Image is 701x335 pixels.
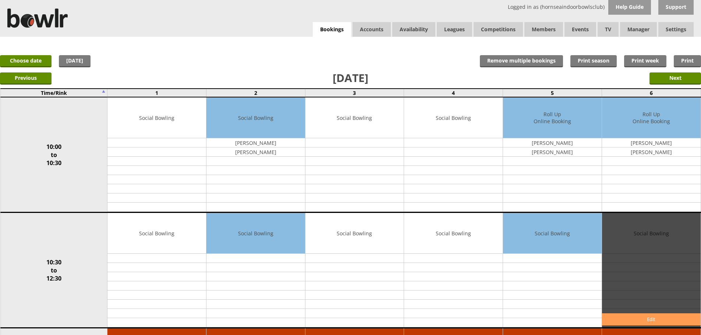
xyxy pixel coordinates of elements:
td: Social Bowling [305,97,404,138]
a: Availability [392,22,435,37]
td: [PERSON_NAME] [602,147,701,157]
a: Events [564,22,596,37]
td: Social Bowling [206,213,305,254]
td: 2 [206,89,305,97]
td: [PERSON_NAME] [206,138,305,147]
td: 3 [305,89,404,97]
td: Roll Up Online Booking [503,97,602,138]
td: Social Bowling [206,97,305,138]
td: 1 [107,89,206,97]
td: 10:30 to 12:30 [0,213,107,328]
a: Print [674,55,701,67]
a: [DATE] [59,55,91,67]
a: Edit [602,313,701,325]
a: Leagues [437,22,472,37]
td: [PERSON_NAME] [602,138,701,147]
td: Social Bowling [107,213,206,254]
td: Social Bowling [305,213,404,254]
a: Print week [624,55,666,67]
td: [PERSON_NAME] [503,147,602,157]
input: Remove multiple bookings [480,55,563,67]
input: Next [649,72,701,85]
a: Competitions [474,22,523,37]
a: Bookings [313,22,351,37]
span: Settings [658,22,694,37]
td: Social Bowling [404,213,503,254]
td: 5 [503,89,602,97]
span: Accounts [353,22,391,37]
td: 6 [602,89,701,97]
td: Social Bowling [404,97,503,138]
td: [PERSON_NAME] [503,138,602,147]
td: Social Bowling [107,97,206,138]
td: 4 [404,89,503,97]
td: Social Bowling [503,213,602,254]
span: Members [524,22,563,37]
td: Time/Rink [0,89,107,97]
span: TV [598,22,619,37]
td: [PERSON_NAME] [206,147,305,157]
td: 10:00 to 10:30 [0,97,107,213]
a: Print season [570,55,617,67]
td: Roll Up Online Booking [602,97,701,138]
span: Manager [620,22,657,37]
